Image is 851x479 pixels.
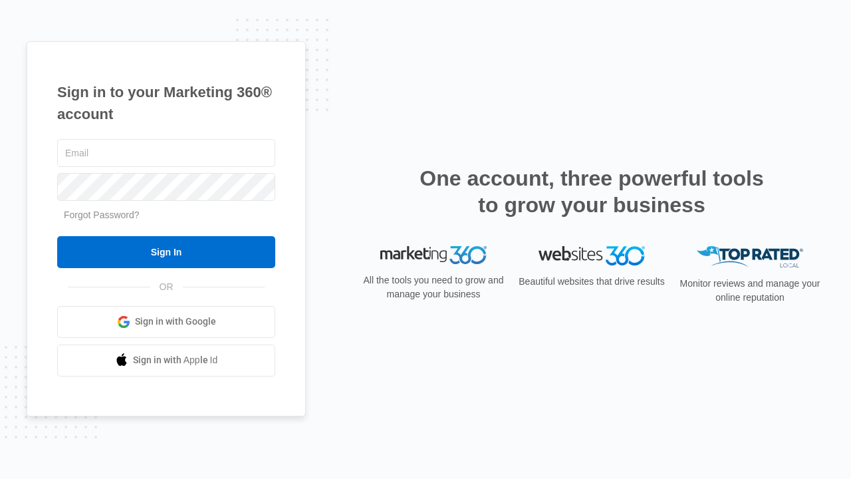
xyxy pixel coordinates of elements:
[57,345,275,377] a: Sign in with Apple Id
[380,246,487,265] img: Marketing 360
[359,273,508,301] p: All the tools you need to grow and manage your business
[675,277,824,305] p: Monitor reviews and manage your online reputation
[416,165,768,218] h2: One account, three powerful tools to grow your business
[539,246,645,265] img: Websites 360
[697,246,803,268] img: Top Rated Local
[150,280,183,294] span: OR
[133,353,218,367] span: Sign in with Apple Id
[57,139,275,167] input: Email
[57,306,275,338] a: Sign in with Google
[64,210,140,220] a: Forgot Password?
[135,315,216,329] span: Sign in with Google
[517,275,666,289] p: Beautiful websites that drive results
[57,236,275,268] input: Sign In
[57,81,275,125] h1: Sign in to your Marketing 360® account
